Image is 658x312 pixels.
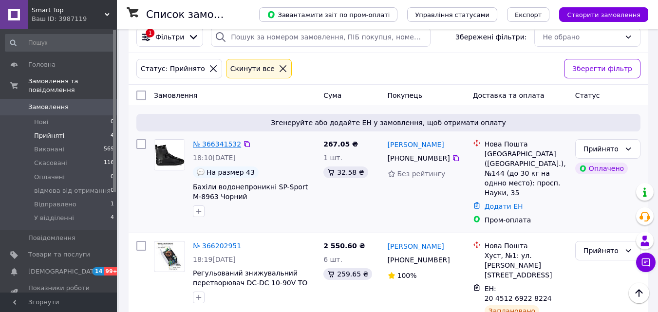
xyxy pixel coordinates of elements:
[485,215,567,225] div: Пром-оплата
[93,267,104,275] span: 14
[111,118,114,127] span: 0
[455,32,526,42] span: Збережені фільтри:
[323,92,341,99] span: Cума
[154,92,197,99] span: Замовлення
[140,118,637,128] span: Згенеруйте або додайте ЕН у замовлення, щоб отримати оплату
[28,103,69,111] span: Замовлення
[485,139,567,149] div: Нова Пошта
[583,144,620,154] div: Прийнято
[146,9,245,20] h1: Список замовлень
[485,149,567,198] div: [GEOGRAPHIC_DATA] ([GEOGRAPHIC_DATA].), №144 (до 30 кг на однно место): просп. Науки, 35
[485,202,523,210] a: Додати ЕН
[323,268,372,280] div: 259.65 ₴
[564,59,640,78] button: Зберегти фільтр
[388,140,444,149] a: [PERSON_NAME]
[28,60,56,69] span: Головна
[386,253,452,267] div: [PHONE_NUMBER]
[28,267,100,276] span: [DEMOGRAPHIC_DATA]
[572,63,632,74] span: Зберегти фільтр
[104,159,114,167] span: 116
[575,163,628,174] div: Оплачено
[28,77,117,94] span: Замовлення та повідомлення
[323,154,342,162] span: 1 шт.
[193,183,308,201] a: Бахіли водонепроникні SP-Sport M-8963 Чорний
[583,245,620,256] div: Прийнято
[154,140,185,170] img: Фото товару
[259,7,397,22] button: Завантажити звіт по пром-оплаті
[34,186,111,195] span: відмова від отримання
[5,34,115,52] input: Пошук
[543,32,620,42] div: Не обрано
[485,285,552,302] span: ЕН: 20 4512 6922 8224
[388,92,422,99] span: Покупець
[323,256,342,263] span: 6 шт.
[154,139,185,170] a: Фото товару
[155,32,184,42] span: Фільтри
[549,10,648,18] a: Створити замовлення
[507,7,550,22] button: Експорт
[193,269,307,296] a: Регульований знижувальний перетворювач DC-DC 10-90V TO 1,5-60V 100 Вт 6А
[415,11,489,18] span: Управління статусами
[575,92,600,99] span: Статус
[323,140,358,148] span: 267.05 ₴
[386,151,452,165] div: [PHONE_NUMBER]
[154,241,185,272] a: Фото товару
[397,272,417,279] span: 100%
[323,166,368,178] div: 32.58 ₴
[111,173,114,182] span: 0
[111,200,114,209] span: 1
[193,242,241,250] a: № 366202951
[104,267,120,275] span: 99+
[207,168,255,176] span: На размер 43
[139,63,207,74] div: Статус: Прийнято
[34,214,74,222] span: У відділенні
[111,186,114,195] span: 0
[473,92,545,99] span: Доставка та оплата
[28,250,90,259] span: Товари та послуги
[34,118,48,127] span: Нові
[629,283,649,303] button: Наверх
[104,145,114,154] span: 569
[397,170,446,178] span: Без рейтингу
[32,15,117,23] div: Ваш ID: 3987119
[111,214,114,222] span: 4
[193,140,241,148] a: № 366341532
[34,200,76,209] span: Відправлено
[28,284,90,301] span: Показники роботи компанії
[323,242,365,250] span: 2 550.60 ₴
[34,131,64,140] span: Прийняті
[515,11,542,18] span: Експорт
[28,234,75,242] span: Повідомлення
[156,241,183,272] img: Фото товару
[211,27,431,47] input: Пошук за номером замовлення, ПІБ покупця, номером телефону, Email, номером накладної
[485,241,567,251] div: Нова Пошта
[34,145,64,154] span: Виконані
[485,251,567,280] div: Хуст, №1: ул. [PERSON_NAME][STREET_ADDRESS]
[388,241,444,251] a: [PERSON_NAME]
[32,6,105,15] span: Smart Top
[267,10,390,19] span: Завантажити звіт по пром-оплаті
[636,253,656,272] button: Чат з покупцем
[193,154,236,162] span: 18:10[DATE]
[197,168,205,176] img: :speech_balloon:
[34,173,65,182] span: Оплачені
[567,11,640,18] span: Створити замовлення
[559,7,648,22] button: Створити замовлення
[193,256,236,263] span: 18:19[DATE]
[111,131,114,140] span: 4
[228,63,277,74] div: Cкинути все
[407,7,497,22] button: Управління статусами
[34,159,67,167] span: Скасовані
